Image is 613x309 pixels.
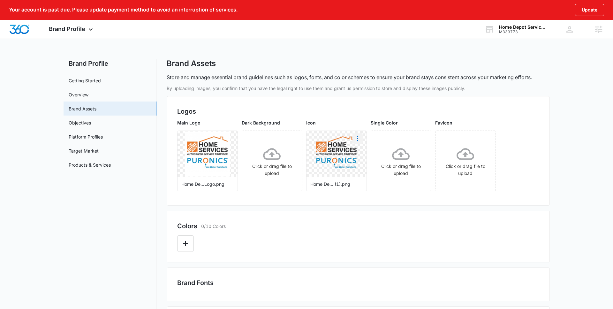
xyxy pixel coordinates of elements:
p: Home De...Logo.png [181,181,234,187]
span: Brand Profile [49,26,85,32]
a: Getting Started [69,77,101,84]
p: Dark Background [242,119,302,126]
h1: Brand Assets [167,59,216,68]
a: Objectives [69,119,91,126]
span: Click or drag file to upload [435,131,496,191]
h2: Logos [177,107,539,116]
p: Your account is past due. Please update payment method to avoid an interruption of services. [9,7,238,13]
div: Click or drag file to upload [435,145,496,177]
a: Target Market [69,147,99,154]
p: Icon [306,119,367,126]
div: Click or drag file to upload [371,145,431,177]
div: account id [499,30,546,34]
h2: Brand Profile [64,59,156,68]
img: User uploaded logo [314,132,359,177]
div: account name [499,25,546,30]
span: Click or drag file to upload [371,131,431,191]
a: Products & Services [69,162,111,168]
button: Update [575,4,604,16]
p: Home De... (1).png [310,181,363,187]
div: Click or drag file to upload [242,145,302,177]
button: More [352,133,363,144]
div: Brand Profile [39,20,104,39]
p: Store and manage essential brand guidelines such as logos, fonts, and color schemes to ensure you... [167,73,532,81]
p: By uploading images, you confirm that you have the legal right to use them and grant us permissio... [167,85,550,92]
p: Main Logo [177,119,238,126]
img: User uploaded logo [185,132,230,177]
a: Brand Assets [69,105,96,112]
h2: Brand Fonts [177,278,539,288]
a: Platform Profiles [69,133,103,140]
p: Single Color [371,119,431,126]
button: Edit Color [177,235,194,252]
h2: Colors [177,221,197,231]
p: Favicon [435,119,496,126]
a: Overview [69,91,88,98]
p: 0/10 Colors [201,223,226,230]
span: Click or drag file to upload [242,131,302,191]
